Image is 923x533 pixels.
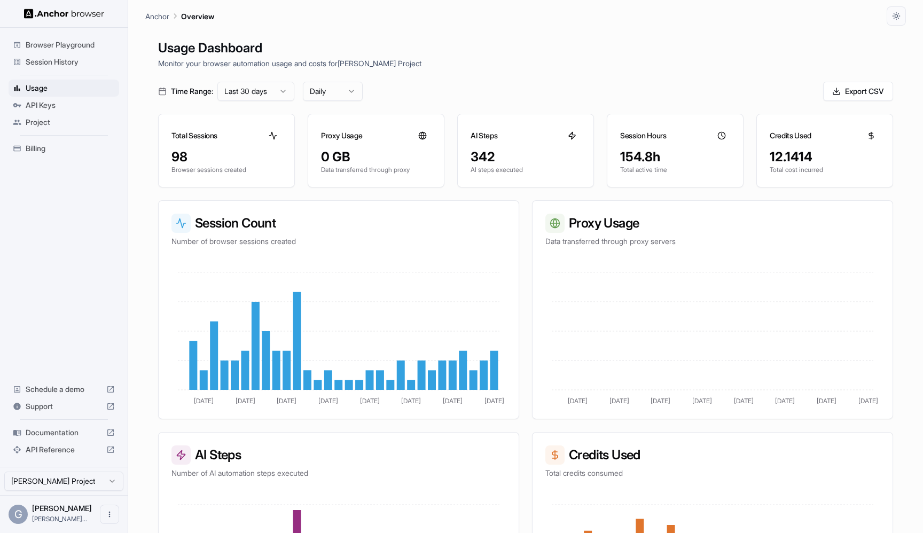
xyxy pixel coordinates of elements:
[858,397,878,405] tspan: [DATE]
[817,397,836,405] tspan: [DATE]
[32,515,87,523] span: greg@intrinsic-labs.ai
[26,444,102,455] span: API Reference
[171,86,213,97] span: Time Range:
[9,140,119,157] div: Billing
[545,214,880,233] h3: Proxy Usage
[9,381,119,398] div: Schedule a demo
[321,148,431,166] div: 0 GB
[171,214,506,233] h3: Session Count
[734,397,754,405] tspan: [DATE]
[9,114,119,131] div: Project
[443,397,463,405] tspan: [DATE]
[26,143,115,154] span: Billing
[568,397,588,405] tspan: [DATE]
[145,11,169,22] p: Anchor
[171,130,217,141] h3: Total Sessions
[471,130,497,141] h3: AI Steps
[9,424,119,441] div: Documentation
[620,130,666,141] h3: Session Hours
[471,148,581,166] div: 342
[26,401,102,412] span: Support
[770,130,811,141] h3: Credits Used
[321,130,362,141] h3: Proxy Usage
[620,148,730,166] div: 154.8h
[620,166,730,174] p: Total active time
[484,397,504,405] tspan: [DATE]
[9,53,119,70] div: Session History
[401,397,421,405] tspan: [DATE]
[236,397,255,405] tspan: [DATE]
[770,148,880,166] div: 12.1414
[775,397,795,405] tspan: [DATE]
[318,397,338,405] tspan: [DATE]
[545,445,880,465] h3: Credits Used
[9,36,119,53] div: Browser Playground
[194,397,214,405] tspan: [DATE]
[9,80,119,97] div: Usage
[692,397,712,405] tspan: [DATE]
[171,148,281,166] div: 98
[26,57,115,67] span: Session History
[26,427,102,438] span: Documentation
[26,100,115,111] span: API Keys
[277,397,296,405] tspan: [DATE]
[770,166,880,174] p: Total cost incurred
[26,83,115,93] span: Usage
[145,10,214,22] nav: breadcrumb
[471,166,581,174] p: AI steps executed
[9,398,119,415] div: Support
[181,11,214,22] p: Overview
[9,97,119,114] div: API Keys
[100,505,119,524] button: Open menu
[9,441,119,458] div: API Reference
[158,38,893,58] h1: Usage Dashboard
[26,117,115,128] span: Project
[171,468,506,479] p: Number of AI automation steps executed
[360,397,380,405] tspan: [DATE]
[24,9,104,19] img: Anchor Logo
[171,166,281,174] p: Browser sessions created
[171,236,506,247] p: Number of browser sessions created
[9,505,28,524] div: G
[158,58,893,69] p: Monitor your browser automation usage and costs for [PERSON_NAME] Project
[545,468,880,479] p: Total credits consumed
[609,397,629,405] tspan: [DATE]
[26,40,115,50] span: Browser Playground
[321,166,431,174] p: Data transferred through proxy
[823,82,893,101] button: Export CSV
[651,397,670,405] tspan: [DATE]
[32,504,92,513] span: Greg Miller
[171,445,506,465] h3: AI Steps
[545,236,880,247] p: Data transferred through proxy servers
[26,384,102,395] span: Schedule a demo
